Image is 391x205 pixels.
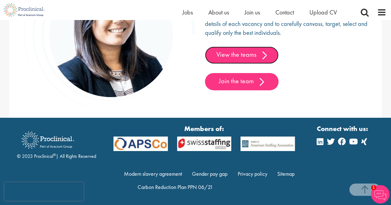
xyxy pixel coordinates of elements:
[208,8,229,16] a: About us
[309,8,337,16] a: Upload CV
[205,73,278,90] a: Join the team
[172,137,236,151] img: APSCo
[138,183,213,191] a: Carbon Reduction Plan PPN 06/21
[17,127,79,153] img: Proclinical Recruitment
[192,170,227,177] a: Gender pay gap
[53,152,56,157] sup: ®
[238,170,267,177] a: Privacy policy
[17,127,96,160] div: © 2023 Proclinical | All Rights Reserved
[109,137,172,151] img: APSCo
[371,185,389,203] img: Chatbot
[244,8,260,16] a: Join us
[182,8,193,16] a: Jobs
[124,170,182,177] a: Modern slavery agreement
[236,137,300,151] img: APSCo
[317,124,369,133] strong: Connect with us:
[371,185,376,190] span: 1
[275,8,294,16] a: Contact
[113,124,295,133] strong: Members of:
[4,182,83,201] iframe: reCAPTCHA
[277,170,295,177] a: Sitemap
[205,47,278,64] a: View the teams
